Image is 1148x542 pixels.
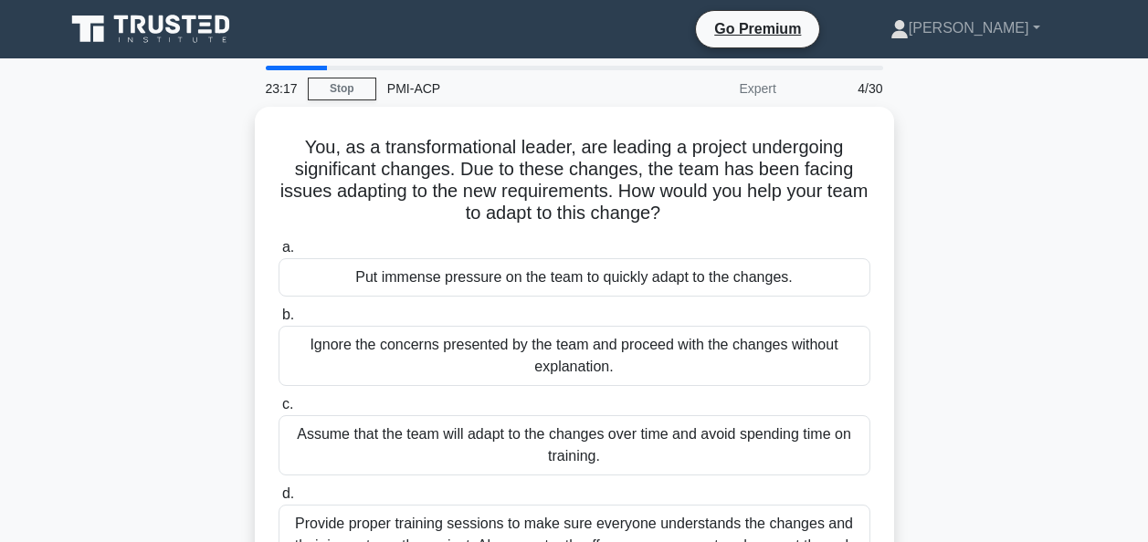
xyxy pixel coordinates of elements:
[703,17,812,40] a: Go Premium
[255,70,308,107] div: 23:17
[279,258,870,297] div: Put immense pressure on the team to quickly adapt to the changes.
[627,70,787,107] div: Expert
[787,70,894,107] div: 4/30
[279,415,870,475] div: Assume that the team will adapt to the changes over time and avoid spending time on training.
[279,326,870,386] div: Ignore the concerns presented by the team and proceed with the changes without explanation.
[282,485,294,501] span: d.
[277,136,872,225] h5: You, as a transformational leader, are leading a project undergoing significant changes. Due to t...
[282,396,293,412] span: c.
[376,70,627,107] div: PMI-ACP
[282,307,294,322] span: b.
[308,78,376,100] a: Stop
[282,239,294,255] span: a.
[847,10,1084,47] a: [PERSON_NAME]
